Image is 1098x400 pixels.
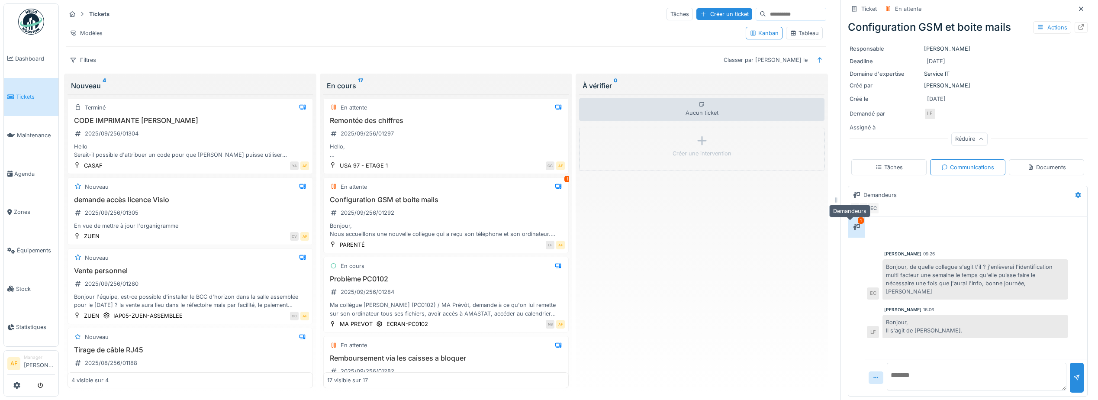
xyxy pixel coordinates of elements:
[290,161,299,170] div: YA
[927,95,946,103] div: [DATE]
[850,57,921,65] div: Deadline
[923,306,934,313] div: 16:06
[71,81,309,91] div: Nouveau
[850,45,921,53] div: Responsable
[85,280,138,288] div: 2025/09/256/01280
[327,275,565,283] h3: Problème PC0102
[341,129,394,138] div: 2025/09/256/01297
[341,209,394,217] div: 2025/09/256/01292
[4,308,58,347] a: Statistiques
[850,70,921,78] div: Domaine d'expertise
[4,231,58,270] a: Équipements
[327,222,565,238] div: Bonjour, Nous accueillons une nouvelle collègue qui a reçu son téléphone et son ordinateur. Pour ...
[7,354,55,375] a: AF Manager[PERSON_NAME]
[327,81,565,91] div: En cours
[290,232,299,241] div: CV
[84,232,100,240] div: ZUEN
[863,191,897,199] div: Demandeurs
[848,19,1088,35] div: Configuration GSM et boite mails
[556,241,565,249] div: AF
[341,262,364,270] div: En cours
[546,241,554,249] div: LF
[14,170,55,178] span: Agenda
[300,312,309,320] div: AF
[564,176,570,182] div: 1
[113,312,183,320] div: IAP05-ZUEN-ASSEMBLEE
[85,333,109,341] div: Nouveau
[951,133,988,145] div: Réduire
[17,131,55,139] span: Maintenance
[867,326,879,338] div: LF
[66,54,100,66] div: Filtres
[16,93,55,101] span: Tickets
[546,320,554,329] div: NB
[1033,21,1071,34] div: Actions
[829,205,870,217] div: Demandeurs
[24,354,55,373] li: [PERSON_NAME]
[850,81,1086,90] div: [PERSON_NAME]
[18,9,44,35] img: Badge_color-CXgf-gQk.svg
[16,323,55,331] span: Statistiques
[4,155,58,193] a: Agenda
[71,142,309,159] div: Hello Serait-il possible d'attribuer un code pour que [PERSON_NAME] puisse utiliser l'imprimante ...
[556,320,565,329] div: AF
[84,312,100,320] div: ZUEN
[583,81,821,91] div: À vérifier
[17,246,55,255] span: Équipements
[300,232,309,241] div: AF
[924,108,936,120] div: LF
[882,315,1068,338] div: Bonjour, Il s'agit de [PERSON_NAME].
[71,376,109,384] div: 4 visible sur 4
[341,367,394,375] div: 2025/09/256/01282
[85,359,137,367] div: 2025/08/256/01188
[15,55,55,63] span: Dashboard
[300,161,309,170] div: AF
[556,161,565,170] div: AF
[85,129,138,138] div: 2025/09/256/01304
[696,8,752,20] div: Créer un ticket
[858,217,864,224] div: 1
[790,29,819,37] div: Tableau
[327,116,565,125] h3: Remontée des chiffres
[859,202,871,214] div: LF
[341,288,394,296] div: 2025/09/256/01284
[66,27,106,39] div: Modèles
[16,285,55,293] span: Stock
[71,372,309,388] div: Hello, Le technicien de Domotion est passé ce matin à [GEOGRAPHIC_DATA] et il n’a pas pu connecte...
[4,193,58,232] a: Zones
[850,70,1086,78] div: Service IT
[85,209,138,217] div: 2025/09/256/01305
[85,183,109,191] div: Nouveau
[850,110,921,118] div: Demandé par
[546,161,554,170] div: CC
[882,259,1068,300] div: Bonjour, de quelle collegue s'agit t'il ? j'enlèverai l'identification multi facteur une semaine ...
[4,116,58,155] a: Maintenance
[340,161,388,170] div: USA 97 - ETAGE 1
[850,202,862,214] div: AF
[861,5,877,13] div: Ticket
[71,196,309,204] h3: demande accès licence Visio
[386,320,428,328] div: ECRAN-PC0102
[71,293,309,309] div: Bonjour l'équipe, est-ce possible d'installer le BCC d'horizon dans la salle assemblée pour le [D...
[84,161,103,170] div: CASAF
[290,312,299,320] div: CC
[667,8,693,20] div: Tâches
[327,354,565,362] h3: Remboursement via les caisses a bloquer
[71,267,309,275] h3: Vente personnel
[850,81,921,90] div: Créé par
[103,81,106,91] sup: 4
[86,10,113,18] strong: Tickets
[884,306,921,313] div: [PERSON_NAME]
[927,57,945,65] div: [DATE]
[71,116,309,125] h3: CODE IMPRIMANTE [PERSON_NAME]
[923,251,935,257] div: 09:26
[579,98,824,121] div: Aucun ticket
[7,357,20,370] li: AF
[941,163,994,171] div: Communications
[867,287,879,300] div: EC
[340,241,365,249] div: PARENTÉ
[850,45,1086,53] div: [PERSON_NAME]
[850,95,921,103] div: Créé le
[71,222,309,230] div: En vue de mettre à jour l'organigramme
[327,376,368,384] div: 17 visible sur 17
